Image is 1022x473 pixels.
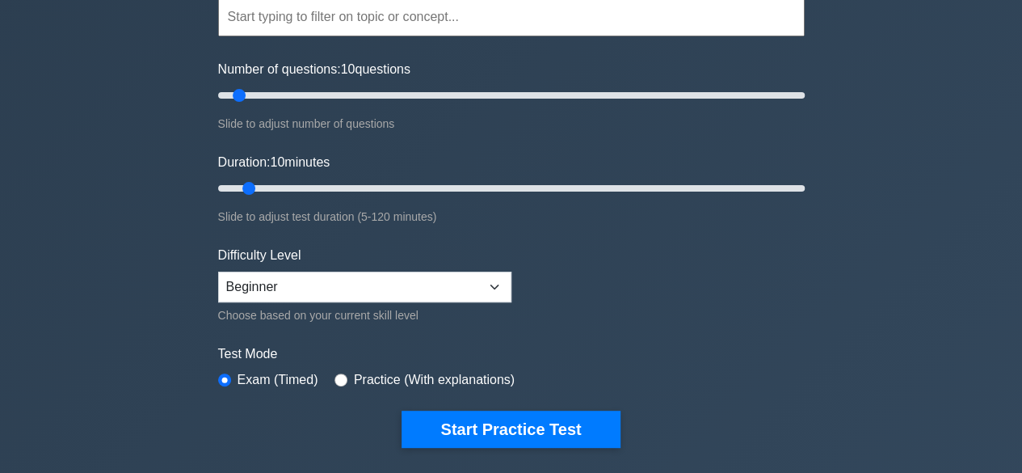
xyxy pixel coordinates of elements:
[218,344,805,364] label: Test Mode
[218,207,805,226] div: Slide to adjust test duration (5-120 minutes)
[218,246,301,265] label: Difficulty Level
[238,370,318,390] label: Exam (Timed)
[341,62,355,76] span: 10
[270,155,284,169] span: 10
[218,306,511,325] div: Choose based on your current skill level
[354,370,515,390] label: Practice (With explanations)
[218,114,805,133] div: Slide to adjust number of questions
[402,411,620,448] button: Start Practice Test
[218,153,330,172] label: Duration: minutes
[218,60,410,79] label: Number of questions: questions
